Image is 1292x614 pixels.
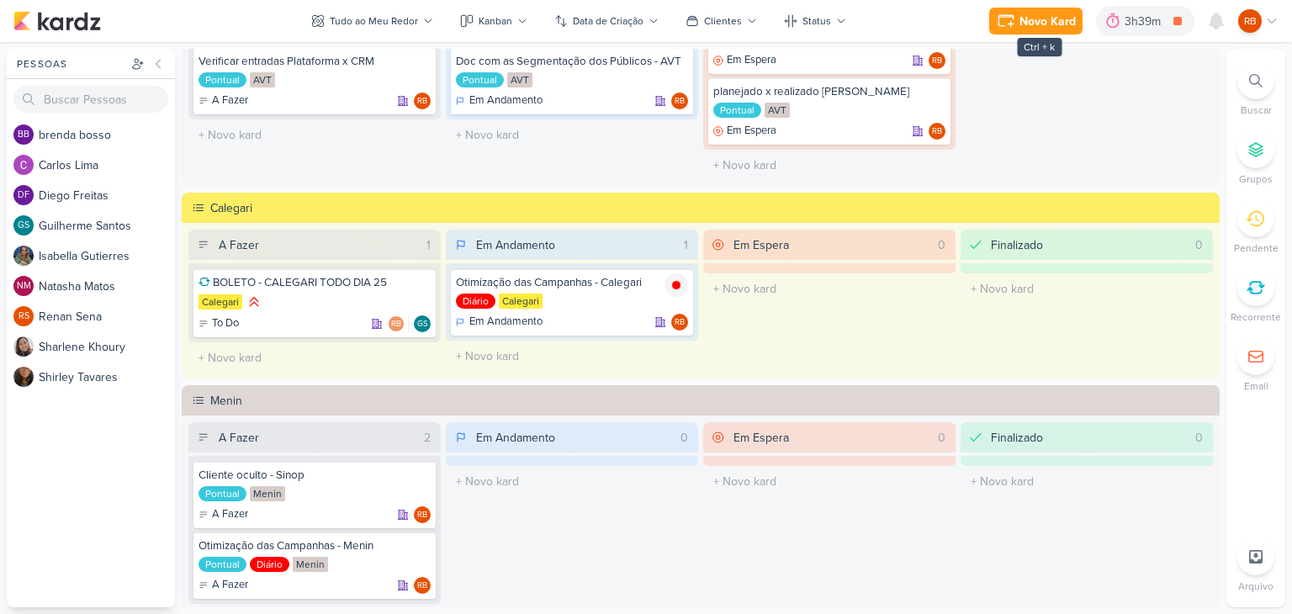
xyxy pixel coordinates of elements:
div: Colaboradores: Rogerio Bispo [388,315,409,332]
div: I s a b e l l a G u t i e r r e s [39,247,175,265]
input: + Novo kard [192,123,437,147]
div: A Fazer [199,577,248,594]
div: Diego Freitas [13,185,34,205]
p: Buscar [1241,103,1272,118]
div: Rogerio Bispo [671,314,688,331]
div: Responsável: Rogerio Bispo [414,506,431,523]
div: Responsável: Rogerio Bispo [414,93,431,109]
p: bb [18,130,29,140]
input: + Novo kard [449,123,695,147]
p: RB [932,128,942,136]
div: Pontual [199,486,246,501]
p: RB [932,57,942,66]
p: Pendente [1234,241,1279,256]
div: Em Espera [713,52,776,69]
div: Diário [456,294,495,309]
div: Guilherme Santos [414,315,431,332]
p: RB [417,582,427,590]
div: Renan Sena [13,306,34,326]
img: Isabella Gutierres [13,246,34,266]
input: + Novo kard [449,344,695,368]
p: RB [675,98,685,106]
div: 0 [674,429,695,447]
button: Novo Kard [989,8,1083,34]
div: Em Espera [733,236,789,254]
input: + Novo kard [192,346,437,370]
div: Pontual [713,103,761,118]
p: RB [1244,13,1257,29]
div: AVT [765,103,790,118]
div: Otimização das Campanhas - Menin [199,538,431,553]
div: A Fazer [199,93,248,109]
p: RB [391,320,401,329]
div: Verificar entradas Plataforma x CRM [199,54,431,69]
p: Em Andamento [469,93,543,109]
img: Shirley Tavares [13,367,34,387]
div: Rogerio Bispo [414,577,431,594]
div: brenda bosso [13,124,34,145]
div: D i e g o F r e i t a s [39,187,175,204]
div: Responsável: Rogerio Bispo [671,314,688,331]
input: + Novo kard [707,469,952,494]
div: Rogerio Bispo [1238,9,1262,33]
div: Calegari [199,294,242,310]
div: Em Andamento [476,429,555,447]
img: Carlos Lima [13,155,34,175]
div: 3h39m [1125,13,1166,30]
div: Responsável: Rogerio Bispo [414,577,431,594]
p: RB [417,511,427,520]
div: Em Espera [733,429,789,447]
div: Prioridade Alta [246,294,262,310]
img: kardz.app [13,11,101,31]
div: Rogerio Bispo [414,506,431,523]
div: S h a r l e n e K h o u r y [39,338,175,356]
div: Guilherme Santos [13,215,34,236]
div: 0 [1189,429,1210,447]
div: C a r l o s L i m a [39,156,175,174]
p: A Fazer [212,93,248,109]
div: Rogerio Bispo [929,52,945,69]
p: Em Andamento [469,314,543,331]
div: 1 [420,236,437,254]
div: R e n a n S e n a [39,308,175,326]
div: N a t a s h a M a t o s [39,278,175,295]
div: Responsável: Rogerio Bispo [929,123,945,140]
div: Calegari [210,199,1215,217]
div: Pessoas [13,56,128,71]
div: Diário [250,557,289,572]
p: GS [417,320,428,329]
div: Doc com as Segmentação dos Públicos - AVT [456,54,688,69]
div: Otimização das Campanhas - Calegari [456,275,688,290]
div: Menin [210,392,1215,410]
div: Pontual [199,557,246,572]
div: Calegari [499,294,543,309]
div: 2 [417,429,437,447]
p: RS [19,312,29,321]
p: A Fazer [212,506,248,523]
p: Em Espera [727,52,776,69]
div: 0 [1189,236,1210,254]
div: AVT [250,72,275,87]
div: Em Andamento [456,314,543,331]
div: Finalizado [991,236,1043,254]
div: A Fazer [219,236,259,254]
div: Responsável: Rogerio Bispo [929,52,945,69]
div: planejado x realizado Éden [713,84,945,99]
div: BOLETO - CALEGARI TODO DIA 25 [199,275,431,290]
div: Finalizado [991,429,1043,447]
div: Rogerio Bispo [929,123,945,140]
div: b r e n d a b o s s o [39,126,175,144]
p: NM [17,282,31,291]
p: DF [18,191,29,200]
div: G u i l h e r m e S a n t o s [39,217,175,235]
p: RB [675,319,685,327]
div: A Fazer [219,429,259,447]
p: Email [1244,378,1268,394]
div: Em Andamento [456,93,543,109]
div: Rogerio Bispo [671,93,688,109]
div: Pontual [199,72,246,87]
div: Responsável: Rogerio Bispo [671,93,688,109]
div: Pontual [456,72,504,87]
div: A Fazer [199,506,248,523]
p: Grupos [1239,172,1273,187]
